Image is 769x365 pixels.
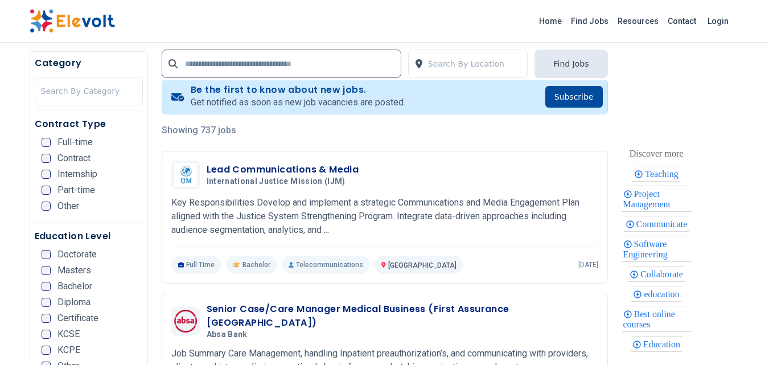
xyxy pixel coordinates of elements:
input: Part-time [42,186,51,195]
iframe: Chat Widget [712,310,769,365]
span: Doctorate [57,250,97,259]
span: Full-time [57,138,93,147]
span: Project Management [623,189,675,209]
div: Software Engineering [622,236,692,262]
span: Absa Bank [207,330,248,340]
img: Elevolt [30,9,115,33]
a: Find Jobs [566,12,613,30]
p: Showing 737 jobs [162,124,608,137]
span: Education [643,339,684,349]
p: Telecommunications [282,256,370,274]
span: Bachelor [242,260,270,269]
input: KCPE [42,346,51,355]
span: education [644,289,682,299]
h4: Be the first to know about new jobs. [191,84,405,96]
div: Project Management [622,186,692,212]
input: Masters [42,266,51,275]
h5: Education Level [35,229,143,243]
p: Get notified as soon as new job vacancies are posted. [191,96,405,109]
span: Certificate [57,314,98,323]
p: [DATE] [578,260,598,269]
span: Software Engineering [623,239,671,259]
a: Contact [663,12,701,30]
h5: Contract Type [35,117,143,131]
span: Contract [57,154,91,163]
div: Education [631,336,682,352]
h3: Lead Communications & Media [207,163,359,177]
div: Communicate [624,216,689,232]
span: [GEOGRAPHIC_DATA] [388,261,457,269]
a: Login [701,10,735,32]
a: International Justice Mission (IJM)Lead Communications & MediaInternational Justice Mission (IJM)... [171,161,598,274]
button: Find Jobs [534,50,607,78]
span: Bachelor [57,282,92,291]
span: Masters [57,266,91,275]
h3: Senior Case/Care Manager Medical Business (First Assurance [GEOGRAPHIC_DATA]) [207,302,598,330]
input: Contract [42,154,51,163]
input: Doctorate [42,250,51,259]
a: Home [534,12,566,30]
a: Resources [613,12,663,30]
p: Key Responsibilities Develop and implement a strategic Communications and Media Engagement Plan a... [171,196,598,237]
div: education [631,286,681,302]
p: Full Time [171,256,222,274]
div: Collaborate [628,266,685,282]
button: Subscribe [545,86,603,108]
span: Collaborate [640,269,686,279]
span: Part-time [57,186,95,195]
span: KCPE [57,346,80,355]
div: Teaching [632,166,680,182]
div: Best online courses [622,306,692,332]
span: KCSE [57,330,80,339]
span: International Justice Mission (IJM) [207,177,346,187]
h5: Category [35,56,143,70]
span: Internship [57,170,97,179]
input: KCSE [42,330,51,339]
input: Bachelor [42,282,51,291]
span: Communicate [636,219,691,229]
span: Best online courses [623,309,675,329]
span: Teaching [645,169,681,179]
input: Full-time [42,138,51,147]
div: These are topics related to the article that might interest you [630,146,684,162]
input: Diploma [42,298,51,307]
span: Diploma [57,298,91,307]
input: Internship [42,170,51,179]
input: Other [42,202,51,211]
span: Other [57,202,79,211]
input: Certificate [42,314,51,323]
img: International Justice Mission (IJM) [174,163,197,187]
img: Absa Bank [174,310,197,333]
